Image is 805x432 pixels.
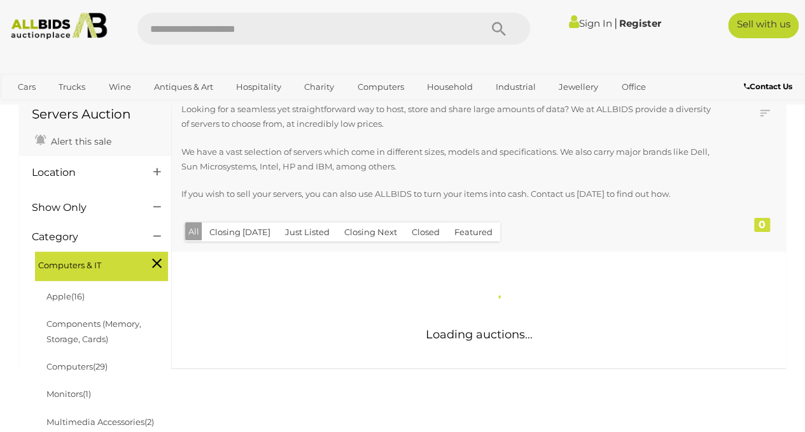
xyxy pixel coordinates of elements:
a: Apple(16) [46,291,85,301]
span: Alert this sale [48,136,111,147]
b: Contact Us [744,82,792,91]
span: (29) [93,361,108,371]
a: Trucks [50,76,94,97]
a: Computers(29) [46,361,108,371]
a: Antiques & Art [146,76,221,97]
button: All [185,222,202,241]
button: Closed [404,222,447,242]
a: Monitors(1) [46,389,91,399]
button: Just Listed [277,222,337,242]
a: Computers [349,76,412,97]
a: Contact Us [744,80,795,94]
a: Sports [10,97,52,119]
a: Office [613,76,654,97]
button: Featured [447,222,500,242]
span: (1) [83,389,91,399]
img: Allbids.com.au [6,13,112,40]
a: Components (Memory, Storage, Cards) [46,319,141,343]
a: Cars [10,76,44,97]
a: Sign In [569,17,612,29]
h4: Category [32,231,134,243]
a: Alert this sale [32,131,115,150]
span: (16) [71,291,85,301]
button: Closing [DATE] [202,222,278,242]
a: Multimedia Accessories(2) [46,417,154,427]
span: Loading auctions... [426,328,533,342]
a: Charity [296,76,342,97]
a: Sell with us [728,13,799,38]
span: | [614,16,617,30]
span: Computers & IT [38,255,134,273]
a: [GEOGRAPHIC_DATA] [59,97,165,119]
p: Looking for a seamless yet straightforward way to host, store and share large amounts of data? We... [181,102,717,132]
a: Industrial [487,76,544,97]
p: We have a vast selection of servers which come in different sizes, models and specifications. We ... [181,145,717,175]
a: Hospitality [228,76,290,97]
h4: Show Only [32,202,134,213]
button: Search [466,13,530,45]
a: Wine [100,76,139,97]
div: 0 [754,218,770,232]
a: Register [619,17,661,29]
p: If you wish to sell your servers, you can also use ALLBIDS to turn your items into cash. Contact ... [181,187,717,201]
button: Closing Next [337,222,405,242]
a: Household [419,76,481,97]
a: Jewellery [550,76,606,97]
span: (2) [144,417,154,427]
h1: Servers Auction [32,107,158,121]
h4: Location [32,167,134,178]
